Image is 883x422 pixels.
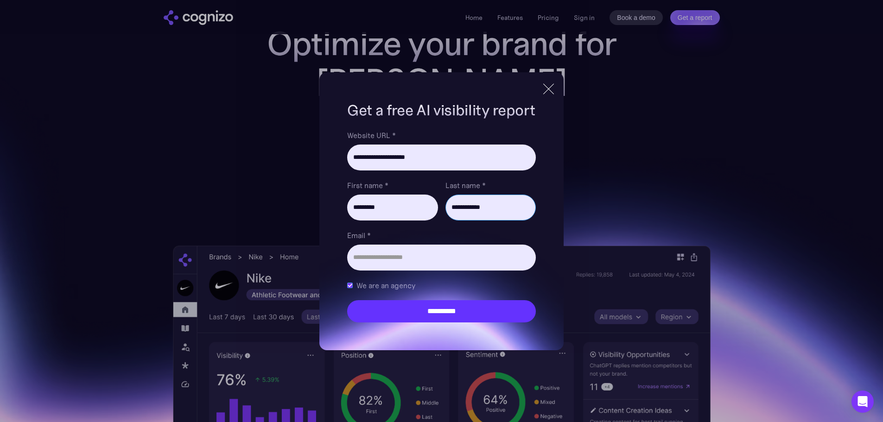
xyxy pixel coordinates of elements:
label: Last name * [445,180,536,191]
div: Open Intercom Messenger [851,391,874,413]
label: Email * [347,230,535,241]
label: Website URL * [347,130,535,141]
label: First name * [347,180,438,191]
form: Brand Report Form [347,130,535,322]
span: We are an agency [356,280,415,291]
h1: Get a free AI visibility report [347,100,535,120]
